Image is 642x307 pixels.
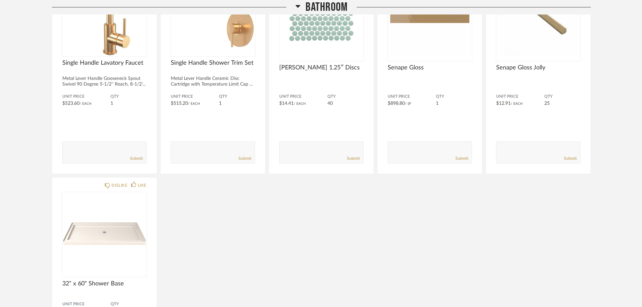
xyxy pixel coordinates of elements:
span: [PERSON_NAME] 1.25″ Discs [279,64,363,71]
a: Submit [455,156,468,161]
span: Unit Price [388,94,436,99]
span: 1 [219,101,222,106]
span: Single Handle Shower Trim Set [171,59,255,67]
div: LIKE [138,182,147,189]
span: QTY [110,94,147,99]
span: 1 [436,101,439,106]
img: undefined [62,192,147,276]
span: / Each [79,102,92,105]
a: Submit [347,156,360,161]
div: Metal Lever Handle Ceramic Disc Cartridge with Temperature Limit Cap ... [171,76,255,87]
span: / Each [511,102,523,105]
span: QTY [544,94,580,99]
a: Submit [238,156,251,161]
span: QTY [327,94,363,99]
span: $523.60 [62,101,79,106]
span: Senape Gloss [388,64,472,71]
a: Submit [564,156,577,161]
div: DISLIKE [111,182,127,189]
span: QTY [110,302,147,307]
span: Unit Price [496,94,544,99]
span: $515.20 [171,101,188,106]
span: $12.91 [496,101,511,106]
span: Unit Price [171,94,219,99]
div: Metal Lever Handle Gooseneck Spout Swivel 90 Degree 5-1/2'' Reach, 8-1/2'... [62,76,147,87]
span: 25 [544,101,550,106]
span: Unit Price [62,302,110,307]
span: Unit Price [279,94,327,99]
span: / Each [188,102,200,105]
span: / Each [294,102,306,105]
span: QTY [219,94,255,99]
span: 40 [327,101,333,106]
span: Single Handle Lavatory Faucet [62,59,147,67]
span: 1 [110,101,113,106]
a: Submit [130,156,143,161]
span: QTY [436,94,472,99]
span: / SF [405,102,411,105]
span: $898.80 [388,101,405,106]
span: $14.41 [279,101,294,106]
span: Senape Gloss Jolly [496,64,580,71]
span: Unit Price [62,94,110,99]
span: 32" x 60" Shower Base [62,280,147,287]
